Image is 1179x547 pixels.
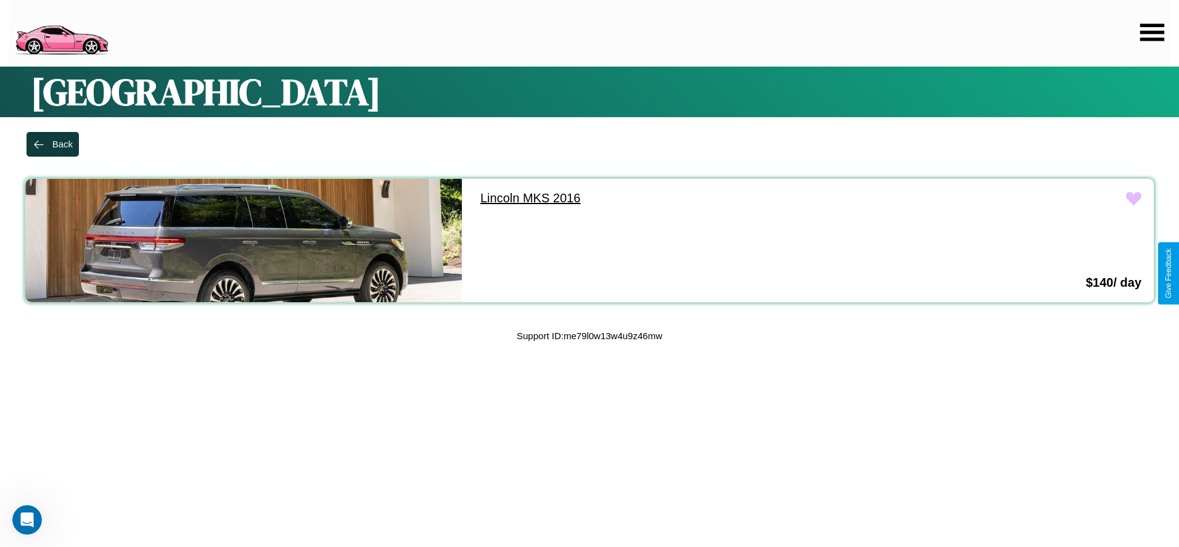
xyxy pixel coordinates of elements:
[468,179,905,218] a: Lincoln MKS 2016
[517,327,662,344] p: Support ID: me79l0w13w4u9z46mw
[27,132,79,157] button: Back
[12,505,42,535] iframe: Intercom live chat
[1164,249,1173,298] div: Give Feedback
[9,6,113,58] img: logo
[1086,276,1141,290] h3: $ 140 / day
[52,139,73,149] div: Back
[31,67,1148,117] h1: [GEOGRAPHIC_DATA]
